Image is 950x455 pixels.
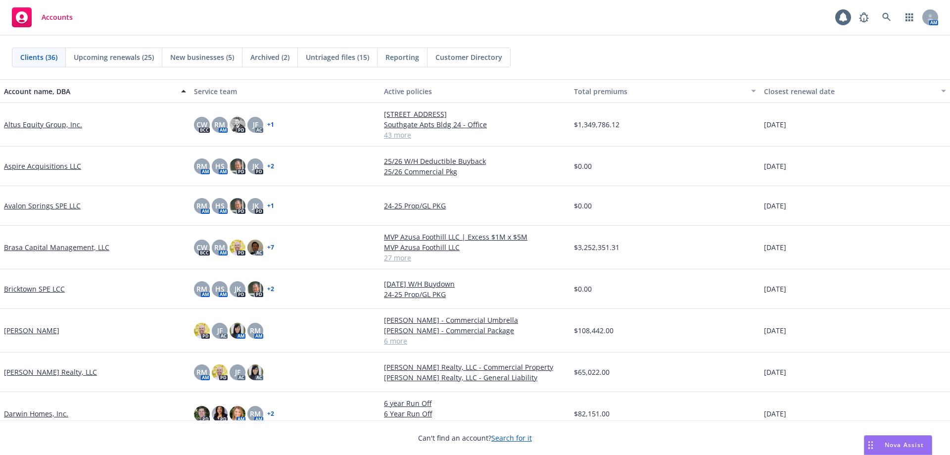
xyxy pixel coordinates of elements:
[418,433,532,443] span: Can't find an account?
[196,201,207,211] span: RM
[764,325,786,336] span: [DATE]
[215,201,225,211] span: HS
[764,119,786,130] span: [DATE]
[230,158,245,174] img: photo
[214,119,225,130] span: RM
[250,325,261,336] span: RM
[384,119,566,130] a: Southgate Apts Bldg 24 - Office
[574,242,619,253] span: $3,252,351.31
[574,86,745,97] div: Total premiums
[384,232,566,242] a: MVP Azusa Foothill LLC | Excess $1M x $5M
[267,163,274,169] a: + 2
[764,284,786,294] span: [DATE]
[764,201,786,211] span: [DATE]
[384,325,566,336] a: [PERSON_NAME] - Commercial Package
[764,408,786,419] span: [DATE]
[574,119,619,130] span: $1,349,786.12
[764,242,786,253] span: [DATE]
[380,79,570,103] button: Active policies
[247,240,263,255] img: photo
[230,117,245,133] img: photo
[235,284,241,294] span: JK
[267,245,274,251] a: + 7
[384,86,566,97] div: Active policies
[864,435,932,455] button: Nova Assist
[217,325,223,336] span: JF
[491,433,532,443] a: Search for it
[435,52,502,62] span: Customer Directory
[4,119,82,130] a: Altus Equity Group, Inc.
[230,240,245,255] img: photo
[267,203,274,209] a: + 1
[384,166,566,177] a: 25/26 Commercial Pkg
[384,279,566,289] a: [DATE] W/H Buydown
[764,86,935,97] div: Closest renewal date
[214,242,225,253] span: RM
[212,364,228,380] img: photo
[384,130,566,140] a: 43 more
[764,161,786,171] span: [DATE]
[764,367,786,377] span: [DATE]
[574,284,592,294] span: $0.00
[230,323,245,339] img: photo
[252,201,259,211] span: JK
[74,52,154,62] span: Upcoming renewals (25)
[8,3,77,31] a: Accounts
[196,242,207,253] span: CW
[574,201,592,211] span: $0.00
[247,364,263,380] img: photo
[4,201,81,211] a: Avalon Springs SPE LLC
[384,201,566,211] a: 24-25 Prop/GL PKG
[384,408,566,419] a: 6 Year Run Off
[885,441,924,449] span: Nova Assist
[864,436,877,455] div: Drag to move
[194,86,376,97] div: Service team
[247,281,263,297] img: photo
[574,325,614,336] span: $108,442.00
[574,408,610,419] span: $82,151.00
[170,52,234,62] span: New businesses (5)
[4,367,97,377] a: [PERSON_NAME] Realty, LLC
[235,367,240,377] span: JF
[196,119,207,130] span: CW
[252,161,259,171] span: JK
[253,119,258,130] span: JF
[384,419,566,429] a: 2 more
[194,406,210,422] img: photo
[267,286,274,292] a: + 2
[854,7,874,27] a: Report a Bug
[384,372,566,383] a: [PERSON_NAME] Realty, LLC - General Liability
[4,325,59,336] a: [PERSON_NAME]
[385,52,419,62] span: Reporting
[212,406,228,422] img: photo
[230,198,245,214] img: photo
[215,284,225,294] span: HS
[230,406,245,422] img: photo
[42,13,73,21] span: Accounts
[194,323,210,339] img: photo
[877,7,897,27] a: Search
[196,284,207,294] span: RM
[196,161,207,171] span: RM
[190,79,380,103] button: Service team
[384,336,566,346] a: 6 more
[4,161,81,171] a: Aspire Acquisitions LLC
[306,52,369,62] span: Untriaged files (15)
[384,362,566,372] a: [PERSON_NAME] Realty, LLC - Commercial Property
[760,79,950,103] button: Closest renewal date
[384,315,566,325] a: [PERSON_NAME] - Commercial Umbrella
[384,109,566,119] a: [STREET_ADDRESS]
[267,411,274,417] a: + 2
[250,52,289,62] span: Archived (2)
[4,284,65,294] a: Bricktown SPE LCC
[900,7,919,27] a: Switch app
[4,408,68,419] a: Darwin Homes, Inc.
[4,242,109,253] a: Brasa Capital Management, LLC
[384,242,566,253] a: MVP Azusa Foothill LLC
[215,161,225,171] span: HS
